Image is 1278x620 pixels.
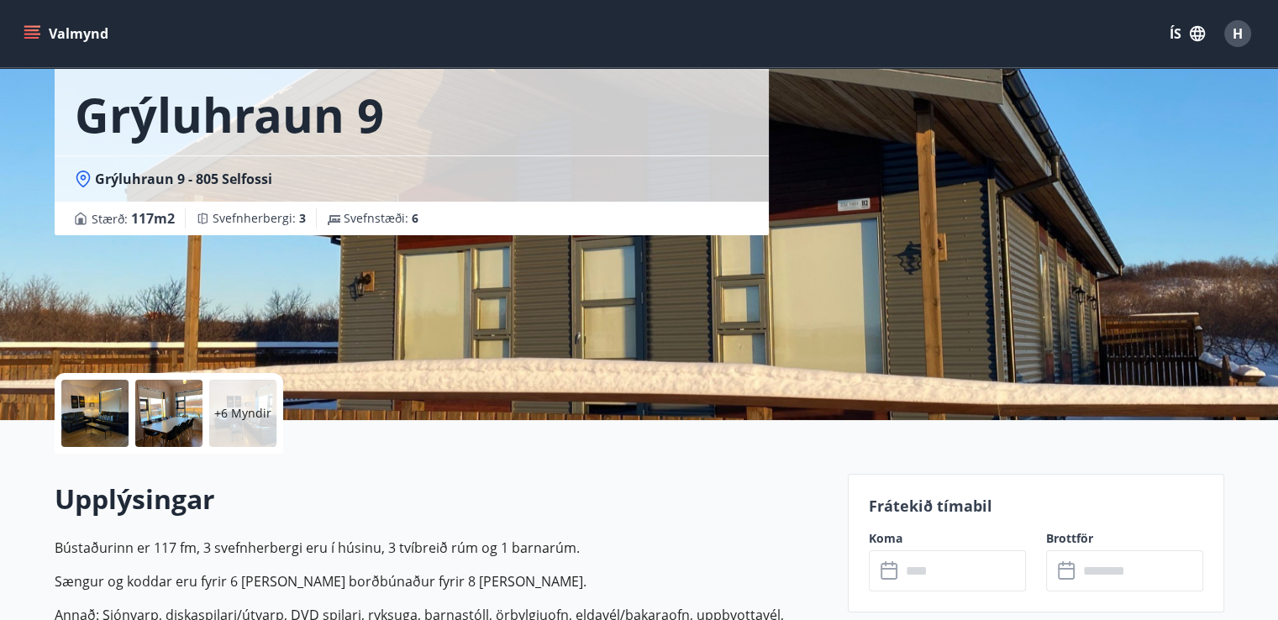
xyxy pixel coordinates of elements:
button: ÍS [1160,18,1214,49]
h1: Grýluhraun 9 [75,82,384,146]
label: Koma [869,530,1026,547]
p: Sængur og koddar eru fyrir 6 [PERSON_NAME] borðbúnaður fyrir 8 [PERSON_NAME]. [55,571,828,591]
span: Stærð : [92,208,175,229]
button: menu [20,18,115,49]
span: Svefnherbergi : [213,210,306,227]
span: 6 [412,210,418,226]
p: Bústaðurinn er 117 fm, 3 svefnherbergi eru í húsinu, 3 tvíbreið rúm og 1 barnarúm. [55,538,828,558]
label: Brottför [1046,530,1203,547]
span: 3 [299,210,306,226]
h2: Upplýsingar [55,481,828,518]
button: H [1218,13,1258,54]
span: Grýluhraun 9 - 805 Selfossi [95,170,272,188]
span: H [1233,24,1243,43]
p: +6 Myndir [214,405,271,422]
span: Svefnstæði : [344,210,418,227]
span: 117 m2 [131,209,175,228]
p: Frátekið tímabil [869,495,1203,517]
